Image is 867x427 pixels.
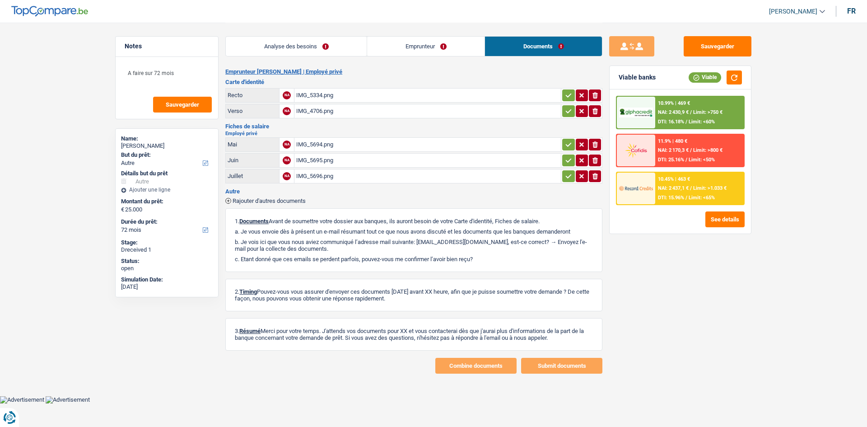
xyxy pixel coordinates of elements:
div: 11.9% | 480 € [658,138,687,144]
div: NA [283,91,291,99]
div: Simulation Date: [121,276,213,283]
button: Combine documents [435,358,517,374]
a: Analyse des besoins [226,37,367,56]
div: NA [283,107,291,115]
span: Rajouter d'autres documents [233,198,306,204]
div: Ajouter une ligne [121,187,213,193]
span: Limit: >800 € [693,147,722,153]
span: Limit: >750 € [693,109,722,115]
div: IMG_4706.png [296,104,559,118]
img: Cofidis [619,142,653,159]
p: 3. Merci pour votre temps. J'attends vos documents pour XX et vous contacterai dès que j'aurai p... [235,328,593,341]
div: Dreceived 1 [121,246,213,253]
img: Record Credits [619,180,653,197]
span: Limit: <50% [689,157,715,163]
div: IMG_5695.png [296,154,559,167]
span: Timing [239,288,257,295]
button: Sauvegarder [153,97,212,113]
span: NAI: 2 170,3 € [658,147,689,153]
div: Juin [228,157,277,164]
img: TopCompare Logo [11,6,88,17]
h3: Carte d'identité [225,79,602,85]
div: 10.99% | 469 € [658,100,690,106]
div: NA [283,172,291,180]
span: NAI: 2 437,1 € [658,185,689,191]
div: Verso [228,108,277,114]
h3: Fiches de salaire [225,123,602,129]
span: / [690,185,692,191]
button: See details [705,211,745,227]
span: Limit: <60% [689,119,715,125]
img: Advertisement [46,396,90,404]
span: / [685,195,687,201]
h2: Emprunteur [PERSON_NAME] | Employé privé [225,68,602,75]
div: IMG_5334.png [296,89,559,102]
span: / [690,147,692,153]
span: € [121,206,124,213]
span: Limit: <65% [689,195,715,201]
span: / [685,157,687,163]
div: IMG_5696.png [296,169,559,183]
div: Status: [121,258,213,265]
div: NA [283,141,291,149]
div: Recto [228,92,277,99]
span: Documents [239,218,269,225]
div: open [121,265,213,272]
span: DTI: 15.96% [658,195,684,201]
div: Viable banks [619,74,656,81]
a: Documents [485,37,602,56]
h3: Autre [225,188,602,194]
span: Résumé [239,328,261,334]
p: b. Je vois ici que vous nous aviez communiqué l’adresse mail suivante: [EMAIL_ADDRESS][DOMAIN_NA... [235,239,593,252]
div: fr [847,7,856,15]
span: Limit: >1.033 € [693,185,727,191]
div: [DATE] [121,283,213,291]
div: Viable [689,72,721,82]
span: DTI: 16.18% [658,119,684,125]
h5: Notes [125,42,209,50]
h2: Employé privé [225,131,602,136]
label: Montant du prêt: [121,198,211,205]
div: Mai [228,141,277,148]
p: a. Je vous envoie dès à présent un e-mail résumant tout ce que nous avons discuté et les doc... [235,228,593,235]
div: IMG_5694.png [296,138,559,151]
div: Juillet [228,173,277,179]
p: c. Etant donné que ces emails se perdent parfois, pouvez-vous me confirmer l’avoir bien reçu? [235,256,593,263]
div: 10.45% | 463 € [658,176,690,182]
div: Stage: [121,239,213,246]
button: Rajouter d'autres documents [225,198,306,204]
p: 1. Avant de soumettre votre dossier aux banques, ils auront besoin de votre Carte d'identité, Fic... [235,218,593,225]
span: / [690,109,692,115]
span: DTI: 25.16% [658,157,684,163]
span: / [685,119,687,125]
label: Durée du prêt: [121,218,211,225]
a: [PERSON_NAME] [762,4,825,19]
label: But du prêt: [121,151,211,159]
div: Détails but du prêt [121,170,213,177]
a: Emprunteur [367,37,485,56]
span: NAI: 2 430,9 € [658,109,689,115]
button: Submit documents [521,358,602,374]
p: 2. Pouvez-vous vous assurer d'envoyer ces documents [DATE] avant XX heure, afin que je puisse sou... [235,288,593,302]
img: AlphaCredit [619,108,653,118]
span: Sauvegarder [166,102,199,108]
button: Sauvegarder [684,36,751,56]
div: Name: [121,135,213,142]
span: [PERSON_NAME] [769,8,817,15]
div: [PERSON_NAME] [121,142,213,150]
div: NA [283,156,291,164]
